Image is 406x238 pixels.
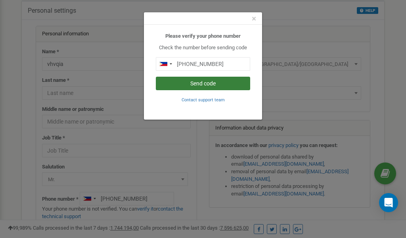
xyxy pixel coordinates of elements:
[379,193,398,212] div: Open Intercom Messenger
[156,77,250,90] button: Send code
[182,97,225,103] small: Contact support team
[165,33,241,39] b: Please verify your phone number
[252,14,256,23] span: ×
[156,44,250,52] p: Check the number before sending code
[252,15,256,23] button: Close
[182,97,225,103] a: Contact support team
[156,57,250,71] input: 0905 123 4567
[156,58,174,70] div: Telephone country code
